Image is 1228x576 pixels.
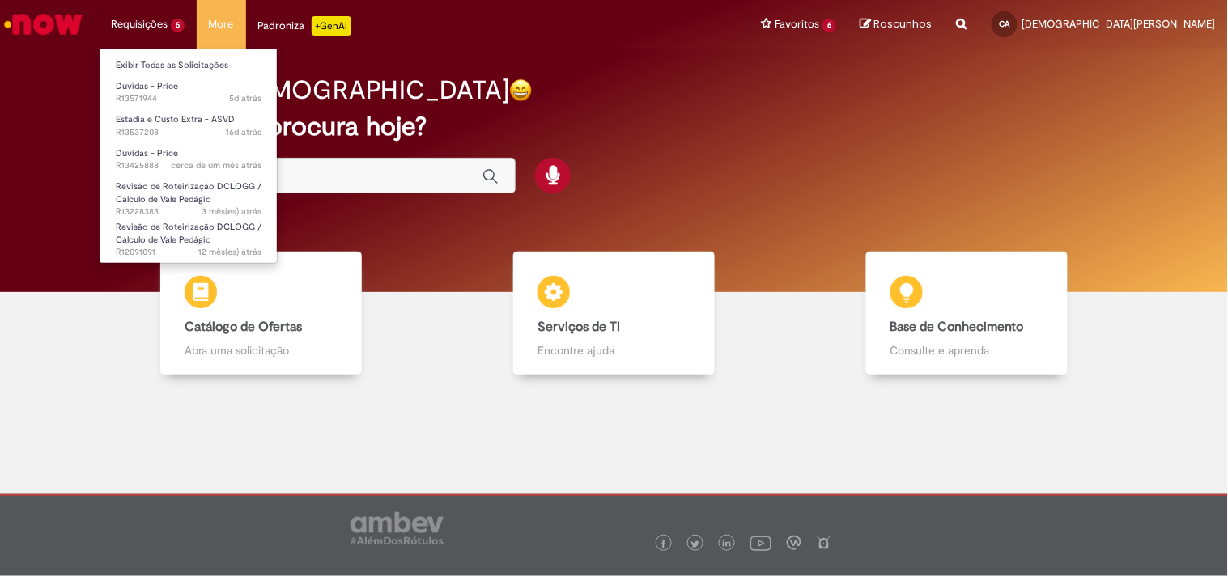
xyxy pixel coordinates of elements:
span: Dúvidas - Price [116,147,178,159]
span: Dúvidas - Price [116,80,178,92]
span: R13537208 [116,126,261,139]
img: logo_footer_naosei.png [817,536,831,550]
span: R13425888 [116,159,261,172]
span: R12091091 [116,246,261,259]
span: cerca de um mês atrás [171,159,261,172]
time: 15/09/2025 17:27:50 [226,126,261,138]
span: 5 [171,19,185,32]
span: 16d atrás [226,126,261,138]
p: Abra uma solicitação [185,342,338,358]
a: Aberto R13425888 : Dúvidas - Price [100,145,278,175]
a: Aberto R12091091 : Revisão de Roteirização DCLOGG / Cálculo de Vale Pedágio [100,218,278,253]
span: R13571944 [116,92,261,105]
img: logo_footer_facebook.png [660,540,668,548]
time: 18/08/2025 16:42:34 [171,159,261,172]
span: Revisão de Roteirização DCLOGG / Cálculo de Vale Pedágio [116,180,261,205]
span: 12 mês(es) atrás [198,246,261,258]
a: Serviços de TI Encontre ajuda [438,252,791,375]
b: Base de Conhecimento [890,319,1024,335]
a: Aberto R13571944 : Dúvidas - Price [100,78,278,108]
span: Requisições [111,16,168,32]
span: More [209,16,234,32]
ul: Requisições [99,49,278,264]
time: 30/06/2025 16:51:03 [202,205,261,218]
h2: O que você procura hoje? [121,112,1106,141]
a: Rascunhos [860,17,933,32]
a: Base de Conhecimento Consulte e aprenda [790,252,1143,375]
span: 3 mês(es) atrás [202,205,261,218]
img: logo_footer_workplace.png [787,536,801,550]
span: [DEMOGRAPHIC_DATA][PERSON_NAME] [1022,17,1216,31]
span: 5d atrás [229,92,261,104]
span: Estadia e Custo Extra - ASVD [116,113,235,125]
div: Padroniza [258,16,351,36]
img: ServiceNow [2,8,85,40]
a: Exibir Todas as Solicitações [100,57,278,74]
b: Serviços de TI [538,319,620,335]
span: Revisão de Roteirização DCLOGG / Cálculo de Vale Pedágio [116,221,261,246]
p: Encontre ajuda [538,342,690,358]
p: Consulte e aprenda [890,342,1043,358]
img: logo_footer_twitter.png [691,540,699,548]
img: logo_footer_linkedin.png [723,540,731,549]
img: logo_footer_youtube.png [750,532,771,553]
a: Catálogo de Ofertas Abra uma solicitação [85,252,438,375]
h2: Bom dia, [DEMOGRAPHIC_DATA] [121,76,509,104]
img: happy-face.png [509,78,533,102]
a: Aberto R13228383 : Revisão de Roteirização DCLOGG / Cálculo de Vale Pedágio [100,178,278,213]
span: Rascunhos [874,16,933,32]
time: 07/10/2024 09:13:07 [198,246,261,258]
span: CA [1000,19,1010,29]
span: R13228383 [116,205,261,218]
span: 6 [822,19,836,32]
span: Favoritos [775,16,819,32]
a: Aberto R13537208 : Estadia e Custo Extra - ASVD [100,111,278,141]
img: logo_footer_ambev_rotulo_gray.png [351,512,444,544]
b: Catálogo de Ofertas [185,319,302,335]
p: +GenAi [312,16,351,36]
